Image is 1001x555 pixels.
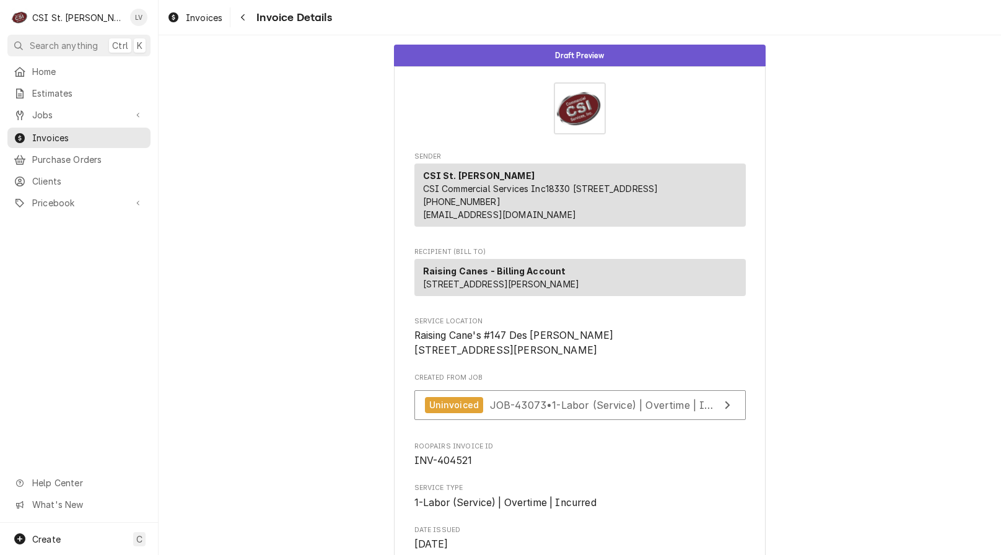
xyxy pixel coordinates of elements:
span: K [137,39,142,52]
div: Status [394,45,766,66]
div: LV [130,9,147,26]
span: Service Type [414,483,746,493]
strong: Raising Canes - Billing Account [423,266,566,276]
span: Service Location [414,317,746,326]
div: CSI St. Louis's Avatar [11,9,28,26]
div: C [11,9,28,26]
a: Estimates [7,83,151,103]
div: Uninvoiced [425,397,484,414]
span: Invoices [32,131,144,144]
span: Pricebook [32,196,126,209]
a: Home [7,61,151,82]
span: [STREET_ADDRESS][PERSON_NAME] [423,279,580,289]
span: Date Issued [414,537,746,552]
a: View Job [414,390,746,421]
button: Search anythingCtrlK [7,35,151,56]
a: [EMAIL_ADDRESS][DOMAIN_NAME] [423,209,576,220]
div: Lisa Vestal's Avatar [130,9,147,26]
span: Created From Job [414,373,746,383]
div: CSI St. [PERSON_NAME] [32,11,123,24]
div: Created From Job [414,373,746,426]
span: C [136,533,142,546]
span: JOB-43073 • 1-Labor (Service) | Overtime | Incurred [490,398,743,411]
div: Invoice Sender [414,152,746,232]
div: Service Type [414,483,746,510]
div: Sender [414,164,746,232]
div: Invoice Recipient [414,247,746,302]
div: Sender [414,164,746,227]
span: Sender [414,152,746,162]
span: Raising Cane's #147 Des [PERSON_NAME] [STREET_ADDRESS][PERSON_NAME] [414,330,614,356]
div: Date Issued [414,525,746,552]
span: What's New [32,498,143,511]
span: Help Center [32,476,143,489]
span: Invoices [186,11,222,24]
span: Jobs [32,108,126,121]
span: Recipient (Bill To) [414,247,746,257]
a: Clients [7,171,151,191]
span: 1-Labor (Service) | Overtime | Incurred [414,497,597,509]
div: Recipient (Bill To) [414,259,746,301]
strong: CSI St. [PERSON_NAME] [423,170,535,181]
div: Roopairs Invoice ID [414,442,746,468]
a: Invoices [7,128,151,148]
a: [PHONE_NUMBER] [423,196,501,207]
span: Estimates [32,87,144,100]
span: CSI Commercial Services Inc18330 [STREET_ADDRESS] [423,183,658,194]
span: Roopairs Invoice ID [414,442,746,452]
span: Service Type [414,496,746,510]
span: Create [32,534,61,544]
span: Purchase Orders [32,153,144,166]
span: Ctrl [112,39,128,52]
a: Invoices [162,7,227,28]
span: Home [32,65,144,78]
span: INV-404521 [414,455,473,466]
a: Purchase Orders [7,149,151,170]
div: Recipient (Bill To) [414,259,746,296]
div: Service Location [414,317,746,358]
a: Go to Pricebook [7,193,151,213]
span: Search anything [30,39,98,52]
a: Go to Jobs [7,105,151,125]
span: Clients [32,175,144,188]
span: [DATE] [414,538,448,550]
span: Draft Preview [555,51,604,59]
a: Go to Help Center [7,473,151,493]
a: Go to What's New [7,494,151,515]
button: Navigate back [233,7,253,27]
span: Service Location [414,328,746,357]
span: Date Issued [414,525,746,535]
img: Logo [554,82,606,134]
span: Roopairs Invoice ID [414,453,746,468]
span: Invoice Details [253,9,331,26]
